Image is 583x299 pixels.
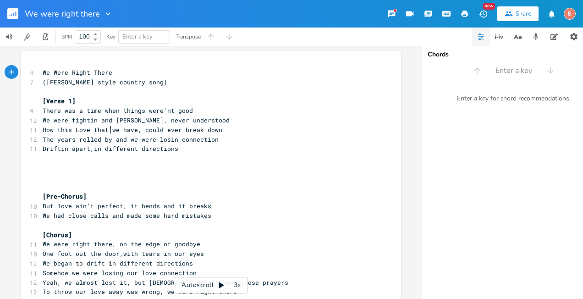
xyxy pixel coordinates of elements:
[43,68,112,77] span: We Were Right There
[564,3,576,24] button: B
[497,6,539,21] button: Share
[43,116,230,124] span: We were fightin and [PERSON_NAME], never understood
[43,192,87,200] span: [Pre-Chorus]
[106,34,115,39] div: Key
[43,97,76,105] span: [Verse 1]
[43,211,211,220] span: We had close calls and made some hard mistakes
[43,135,219,144] span: The years rolled by and we were losin connection
[43,278,288,287] span: Yeah, we almost lost it, but [DEMOGRAPHIC_DATA] heard those prayers
[43,231,72,239] span: [Chorus]
[43,240,200,248] span: We were right there, on the edge of goodbye
[25,10,100,18] span: We were right there
[43,126,222,134] span: How this Love that we have, could ever break down
[43,202,211,210] span: But love ain’t perfect, it bends and it breaks
[474,6,492,22] button: New
[43,249,204,258] span: One foot out the door,with tears in our eyes
[43,144,178,153] span: Driftin apart,in different directions
[43,259,193,267] span: We began to drift in different directions
[61,34,72,39] div: BPM
[483,3,495,10] div: New
[43,106,193,115] span: There was a time when things were'nt good
[43,78,167,86] span: ([PERSON_NAME] style country song)
[43,269,197,277] span: Somehow we were losing our love connection
[122,33,153,41] span: Enter a key
[495,66,532,76] span: Enter a key
[564,8,576,20] div: bjb3598
[43,288,237,296] span: To throw our love away was wrong, we were right there
[176,34,201,39] div: Transpose
[229,277,246,293] div: 3x
[174,277,248,293] div: Autoscroll
[516,10,531,18] div: Share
